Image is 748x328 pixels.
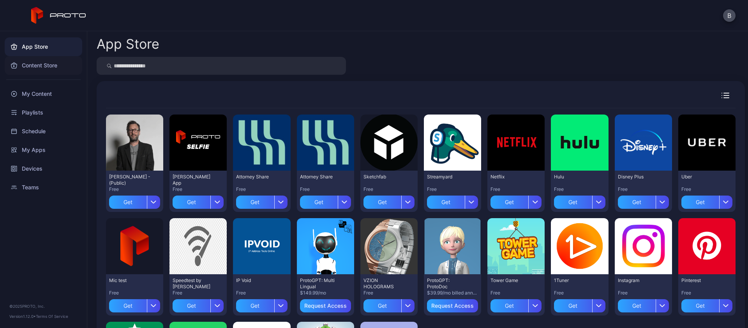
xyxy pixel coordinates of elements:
div: Free [109,290,160,296]
div: Get [618,196,656,209]
button: Get [236,192,287,209]
div: Get [109,299,147,312]
div: Free [109,186,160,192]
button: Request Access [427,299,478,312]
div: VZION HOLOGRAMS [363,277,406,290]
button: Get [300,192,351,209]
div: Disney Plus [618,174,661,180]
div: Pinterest [681,277,724,284]
div: Get [427,196,465,209]
div: Get [554,299,592,312]
div: Free [173,186,224,192]
button: Get [109,192,160,209]
div: Attorney Share [236,174,279,180]
div: © 2025 PROTO, Inc. [9,303,78,309]
div: ProtoGPT: Multi Lingual [300,277,343,290]
div: Free [554,186,605,192]
a: My Apps [5,141,82,159]
button: Get [618,296,669,312]
div: Get [236,299,274,312]
div: David N Persona - (Public) [109,174,152,186]
div: Netflix [490,174,533,180]
div: Get [554,196,592,209]
a: App Store [5,37,82,56]
button: Get [173,192,224,209]
a: Playlists [5,103,82,122]
button: Get [173,296,224,312]
div: Get [618,299,656,312]
button: Get [109,296,160,312]
button: Get [236,296,287,312]
div: Get [681,196,719,209]
button: Get [427,192,478,209]
div: Uber [681,174,724,180]
div: Streamyard [427,174,470,180]
button: Get [490,192,542,209]
div: David Selfie App [173,174,215,186]
div: Get [173,196,210,209]
div: Request Access [431,303,474,309]
div: Free [681,186,732,192]
div: Free [173,290,224,296]
div: Free [490,290,542,296]
button: Get [490,296,542,312]
div: Get [363,196,401,209]
a: Teams [5,178,82,197]
div: Mic test [109,277,152,284]
div: $39.99/mo billed annually [427,290,478,296]
button: Get [618,192,669,209]
div: Get [681,299,719,312]
div: Request Access [304,303,347,309]
div: Free [554,290,605,296]
div: 1Tuner [554,277,597,284]
button: Get [363,192,415,209]
div: Get [109,196,147,209]
button: Request Access [300,299,351,312]
div: Sketchfab [363,174,406,180]
a: Devices [5,159,82,178]
button: Get [681,296,732,312]
div: Free [236,186,287,192]
button: Get [681,192,732,209]
div: Free [236,290,287,296]
a: Schedule [5,122,82,141]
div: Free [300,186,351,192]
div: Get [236,196,274,209]
button: Get [554,192,605,209]
div: Free [363,186,415,192]
div: Instagram [618,277,661,284]
div: Get [490,196,528,209]
div: Free [681,290,732,296]
div: App Store [97,37,159,51]
div: Tower Game [490,277,533,284]
div: Free [618,186,669,192]
button: Get [363,296,415,312]
div: ProtoGPT: ProtoDoc [427,277,470,290]
div: Free [363,290,415,296]
div: Get [173,299,210,312]
div: $149.99/mo [300,290,351,296]
button: B [723,9,736,22]
div: Get [363,299,401,312]
div: IP Void [236,277,279,284]
a: Content Store [5,56,82,75]
a: Terms Of Service [36,314,68,319]
div: Speedtest by Ookla [173,277,215,290]
a: My Content [5,85,82,103]
div: Free [490,186,542,192]
div: Get [490,299,528,312]
span: Version 1.12.0 • [9,314,36,319]
div: Free [427,186,478,192]
div: Attorney Share [300,174,343,180]
div: Get [300,196,338,209]
button: Get [554,296,605,312]
div: Hulu [554,174,597,180]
